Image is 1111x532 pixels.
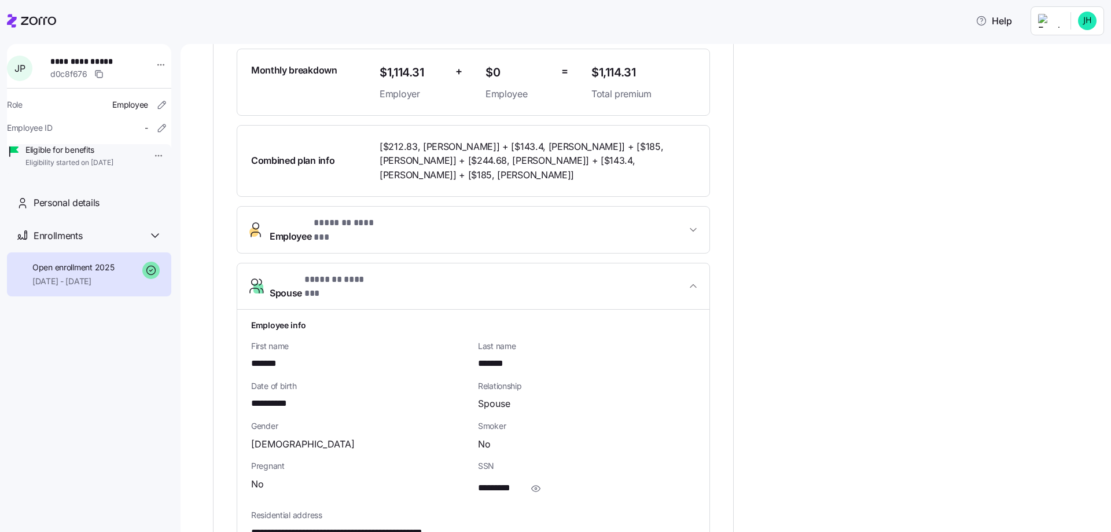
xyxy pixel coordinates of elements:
span: Personal details [34,196,100,210]
img: Employer logo [1038,14,1061,28]
span: Last name [478,340,696,352]
span: Date of birth [251,380,469,392]
span: [$212.83, [PERSON_NAME]] + [$143.4, [PERSON_NAME]] + [$185, [PERSON_NAME]] + [$244.68, [PERSON_NA... [380,140,673,182]
button: Help [966,9,1021,32]
span: = [561,63,568,80]
span: Enrollments [34,229,82,243]
span: Open enrollment 2025 [32,262,114,273]
span: Smoker [478,420,696,432]
span: $0 [485,63,552,82]
span: SSN [478,460,696,472]
span: $1,114.31 [591,63,696,82]
span: Spouse [270,273,372,300]
span: Employer [380,87,446,101]
img: 8c8e6c77ffa765d09eea4464d202a615 [1078,12,1097,30]
span: Monthly breakdown [251,63,337,78]
span: Residential address [251,509,696,521]
h1: Employee info [251,319,696,331]
span: Employee ID [7,122,53,134]
span: + [455,63,462,80]
span: Relationship [478,380,696,392]
span: No [251,477,264,491]
span: Employee [485,87,552,101]
span: J P [14,64,25,73]
span: Eligibility started on [DATE] [25,158,113,168]
span: Total premium [591,87,696,101]
span: Gender [251,420,469,432]
span: - [145,122,148,134]
span: Eligible for benefits [25,144,113,156]
span: Spouse [478,397,510,411]
span: $1,114.31 [380,63,446,82]
span: d0c8f676 [50,68,87,80]
span: Role [7,99,23,111]
span: First name [251,340,469,352]
span: Pregnant [251,460,469,472]
span: Combined plan info [251,153,334,168]
span: Employee [270,216,382,244]
span: [DATE] - [DATE] [32,276,114,287]
span: Help [976,14,1012,28]
span: [DEMOGRAPHIC_DATA] [251,437,355,452]
span: Employee [112,99,148,111]
span: No [478,437,491,452]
